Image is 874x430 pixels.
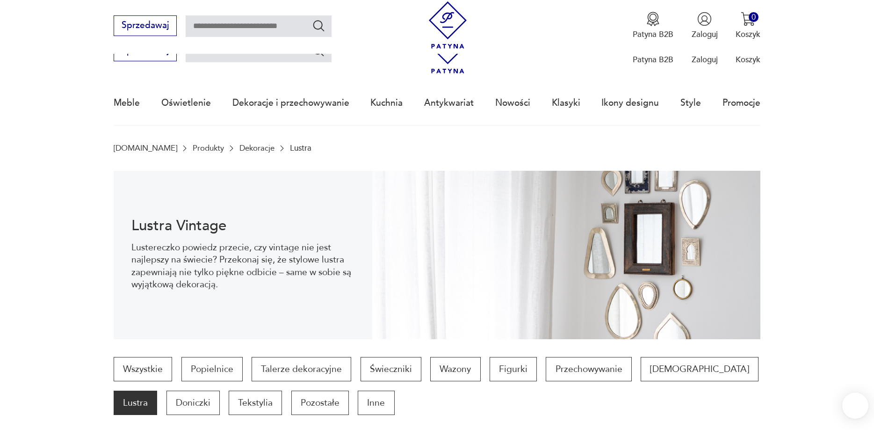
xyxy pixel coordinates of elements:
[424,1,471,49] img: Patyna - sklep z meblami i dekoracjami vintage
[601,81,659,124] a: Ikony designu
[114,15,177,36] button: Sprzedawaj
[370,81,403,124] a: Kuchnia
[692,12,718,40] button: Zaloguj
[290,144,311,153] p: Lustra
[358,391,394,415] a: Inne
[239,144,274,153] a: Dekoracje
[680,81,701,124] a: Style
[495,81,530,124] a: Nowości
[114,391,157,415] a: Lustra
[424,81,474,124] a: Antykwariat
[312,19,325,32] button: Szukaj
[372,171,760,339] img: Lustra
[722,81,760,124] a: Promocje
[641,357,758,381] a: [DEMOGRAPHIC_DATA]
[232,81,349,124] a: Dekoracje i przechowywanie
[114,48,177,55] a: Sprzedawaj
[741,12,755,26] img: Ikona koszyka
[181,357,243,381] a: Popielnice
[361,357,421,381] a: Świeczniki
[749,12,758,22] div: 0
[646,12,660,26] img: Ikona medalu
[430,357,480,381] a: Wazony
[291,391,349,415] a: Pozostałe
[736,12,760,40] button: 0Koszyk
[114,144,177,153] a: [DOMAIN_NAME]
[633,29,673,40] p: Patyna B2B
[490,357,537,381] a: Figurki
[552,81,580,124] a: Klasyki
[692,54,718,65] p: Zaloguj
[114,81,140,124] a: Meble
[736,54,760,65] p: Koszyk
[633,12,673,40] a: Ikona medaluPatyna B2B
[131,241,354,291] p: Lustereczko powiedz przecie, czy vintage nie jest najlepszy na świecie? Przekonaj się, że stylowe...
[193,144,224,153] a: Produkty
[697,12,712,26] img: Ikonka użytkownika
[692,29,718,40] p: Zaloguj
[633,12,673,40] button: Patyna B2B
[131,219,354,233] h1: Lustra Vintage
[312,44,325,58] button: Szukaj
[546,357,631,381] a: Przechowywanie
[633,54,673,65] p: Patyna B2B
[736,29,760,40] p: Koszyk
[229,391,282,415] a: Tekstylia
[114,357,172,381] a: Wszystkie
[166,391,220,415] a: Doniczki
[252,357,351,381] a: Talerze dekoracyjne
[842,393,868,419] iframe: Smartsupp widget button
[161,81,211,124] a: Oświetlenie
[114,22,177,30] a: Sprzedawaj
